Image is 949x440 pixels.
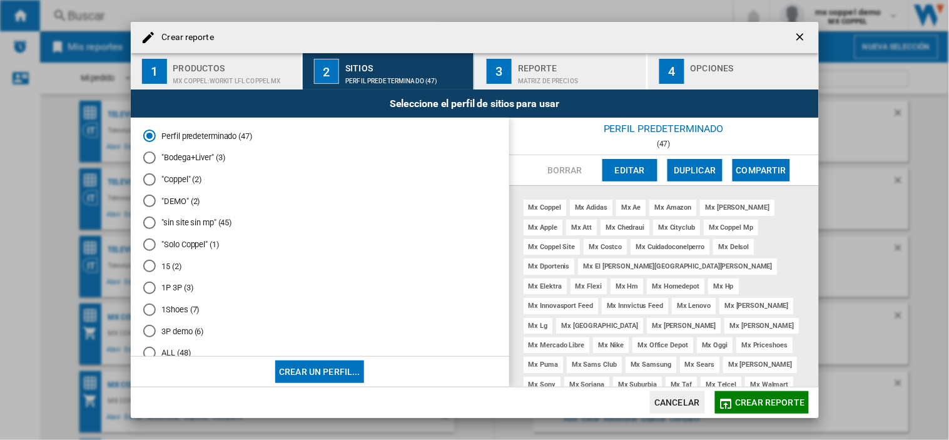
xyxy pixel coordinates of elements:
[667,159,723,182] button: Duplicar
[487,59,512,84] div: 3
[143,173,497,185] md-radio-button: "Coppel" (2)
[475,53,647,90] button: 3 Reporte Matriz de precios
[691,58,814,71] div: Opciones
[680,357,719,372] div: mx sears
[131,90,819,118] div: Seleccione el perfil de sitios para usar
[601,220,649,235] div: mx chedraui
[571,279,607,294] div: mx flexi
[524,279,567,294] div: mx elektra
[719,298,793,314] div: mx [PERSON_NAME]
[653,220,700,235] div: mx cityclub
[143,130,497,142] md-radio-button: Perfil predeterminado (47)
[524,337,589,353] div: mx mercado libre
[794,31,809,46] ng-md-icon: getI18NText('BUTTONS.CLOSE_DIALOG')
[650,391,705,414] button: Cancelar
[567,357,622,372] div: mx sams club
[537,159,592,182] button: Borrar
[143,260,497,272] md-radio-button: 15 (2)
[647,279,704,294] div: mx homedepot
[632,337,693,353] div: mx office depot
[143,304,497,315] md-radio-button: 1Shoes (7)
[524,239,581,255] div: mx coppel site
[697,337,733,353] div: mx oggi
[649,200,696,215] div: mx amazon
[666,377,697,392] div: mx taf
[593,337,629,353] div: mx nike
[602,159,657,182] button: Editar
[602,298,668,314] div: mx innvictus feed
[509,140,819,148] div: (47)
[556,318,643,334] div: mx [GEOGRAPHIC_DATA]
[564,377,609,392] div: mx soriana
[143,347,497,359] md-radio-button: ALL (48)
[578,258,777,274] div: mx el [PERSON_NAME][GEOGRAPHIC_DATA][PERSON_NAME]
[524,220,562,235] div: mx apple
[142,59,167,84] div: 1
[733,159,790,182] button: Compartir
[524,377,561,392] div: mx sony
[275,361,364,383] button: Crear un perfil...
[724,318,798,334] div: mx [PERSON_NAME]
[156,31,214,44] h4: Crear reporte
[736,337,793,353] div: mx priceshoes
[143,195,497,207] md-radio-button: "DEMO" (2)
[524,200,566,215] div: mx coppel
[173,71,297,84] div: MX COPPEL:Workit lfl coppel mx
[704,220,758,235] div: mx coppel mp
[611,279,644,294] div: mx hm
[700,200,774,215] div: mx [PERSON_NAME]
[345,71,469,84] div: Perfil predeterminado (47)
[173,58,297,71] div: Productos
[701,377,741,392] div: mx telcel
[648,53,819,90] button: 4 Opciones
[708,279,739,294] div: mx hp
[314,59,339,84] div: 2
[631,239,709,255] div: mx cuidadoconelperro
[143,325,497,337] md-radio-button: 3P demo (6)
[659,59,684,84] div: 4
[303,53,475,90] button: 2 Sitios Perfil predeterminado (47)
[509,118,819,140] div: Perfil predeterminado
[723,357,797,372] div: mx [PERSON_NAME]
[524,258,575,274] div: mx dportenis
[715,391,809,414] button: Crear reporte
[647,318,721,334] div: mx [PERSON_NAME]
[736,397,805,407] span: Crear reporte
[131,53,303,90] button: 1 Productos MX COPPEL:Workit lfl coppel mx
[745,377,793,392] div: mx walmart
[143,282,497,294] md-radio-button: 1P 3P (3)
[584,239,627,255] div: mx costco
[143,152,497,164] md-radio-button: "Bodega+Liver" (3)
[713,239,754,255] div: mx delsol
[518,71,641,84] div: Matriz de precios
[518,58,641,71] div: Reporte
[524,298,598,314] div: mx innovasport feed
[570,200,612,215] div: mx adidas
[566,220,597,235] div: mx att
[672,298,716,314] div: mx lenovo
[626,357,676,372] div: mx samsung
[616,200,646,215] div: mx ae
[789,25,814,50] button: getI18NText('BUTTONS.CLOSE_DIALOG')
[143,238,497,250] md-radio-button: "Solo Coppel" (1)
[143,217,497,229] md-radio-button: "sin site sin mp" (45)
[613,377,662,392] div: mx suburbia
[524,318,553,334] div: mx lg
[524,357,563,372] div: mx puma
[345,58,469,71] div: Sitios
